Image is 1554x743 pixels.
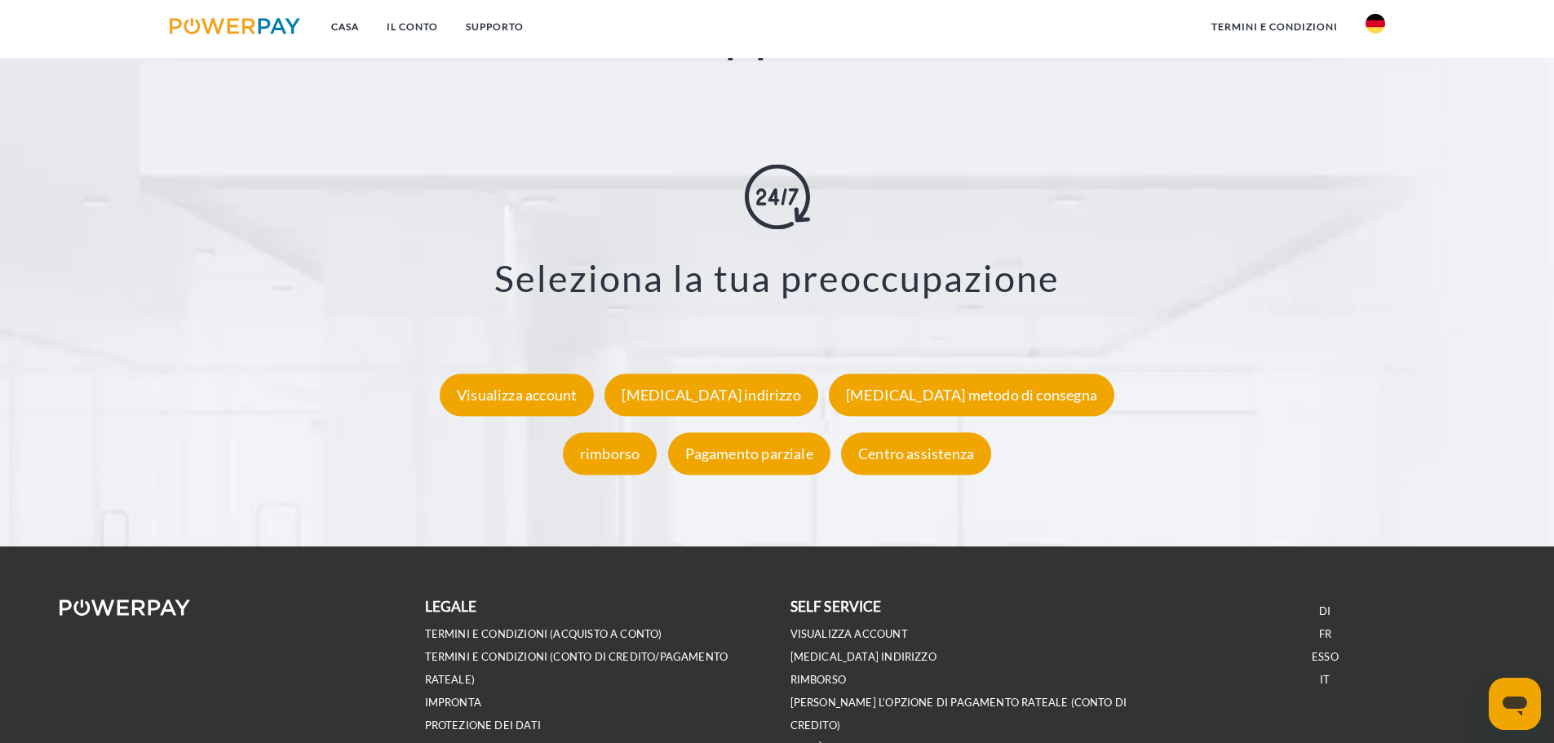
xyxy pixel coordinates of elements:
[331,20,359,33] font: Casa
[1319,627,1331,641] a: FR
[1198,12,1352,42] a: Termini e Condizioni
[600,386,821,404] a: [MEDICAL_DATA] indirizzo
[666,1,888,62] font: Supporto
[858,444,974,462] font: Centro assistenza
[425,627,662,640] font: Termini e condizioni (acquisto a conto)
[790,650,936,664] a: [MEDICAL_DATA] indirizzo
[373,12,452,42] a: IL CONTO
[1319,627,1331,640] font: FR
[685,444,813,462] font: Pagamento parziale
[790,673,846,686] font: rimborso
[436,386,598,404] a: Visualizza account
[580,444,640,462] font: rimborso
[387,20,438,33] font: IL CONTO
[790,696,1127,732] font: [PERSON_NAME] l'opzione di pagamento rateale (conto di credito)
[425,719,541,732] a: PROTEZIONE DEI DATI
[425,719,541,732] font: PROTEZIONE DEI DATI
[425,696,481,710] a: IMPRONTA
[452,12,538,42] a: SUPPORTO
[559,444,661,462] a: rimborso
[790,650,936,663] font: [MEDICAL_DATA] indirizzo
[790,627,908,640] font: Visualizza account
[457,386,577,404] font: Visualizza account
[790,673,846,687] a: rimborso
[1211,20,1338,33] font: Termini e Condizioni
[790,627,908,641] a: Visualizza account
[494,256,1060,300] font: Seleziona la tua preoccupazione
[466,20,524,33] font: SUPPORTO
[1312,650,1339,664] a: ESSO
[1366,14,1385,33] img: di
[60,599,191,616] img: logo-powerpay-white.svg
[622,386,800,404] font: [MEDICAL_DATA] indirizzo
[1319,604,1330,618] a: DI
[1320,673,1330,687] a: IT
[425,650,728,687] a: Termini e condizioni (conto di credito/pagamento rateale)
[790,696,1127,732] a: [PERSON_NAME] l'opzione di pagamento rateale (conto di credito)
[664,444,835,462] a: Pagamento parziale
[825,386,1118,404] a: [MEDICAL_DATA] metodo di consegna
[425,696,481,709] font: IMPRONTA
[425,598,477,615] font: legale
[837,444,995,462] a: Centro assistenza
[317,12,373,42] a: Casa
[1320,673,1330,686] font: IT
[790,598,882,615] font: self service
[846,386,1097,404] font: [MEDICAL_DATA] metodo di consegna
[170,18,301,34] img: logo-powerpay.svg
[425,627,662,641] a: Termini e condizioni (acquisto a conto)
[1489,678,1541,730] iframe: Pulsante per aprire la finestra di messaggistica
[425,650,728,686] font: Termini e condizioni (conto di credito/pagamento rateale)
[1312,650,1339,663] font: ESSO
[745,164,810,229] img: online-shopping.svg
